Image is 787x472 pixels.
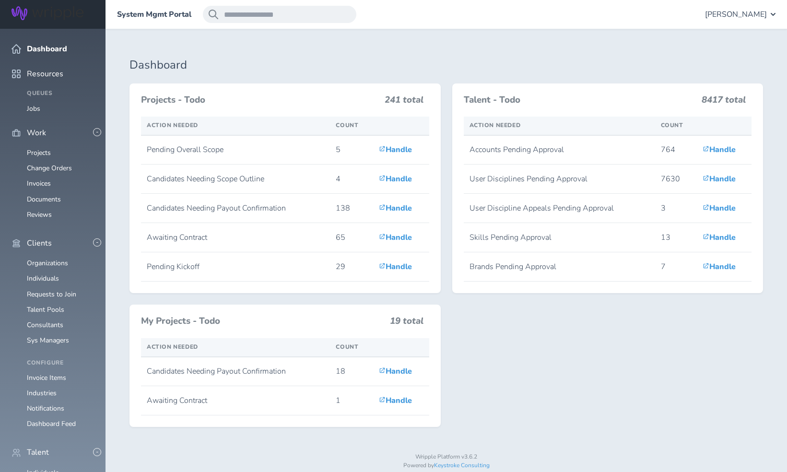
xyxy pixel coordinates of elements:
td: 4 [330,165,373,194]
td: Skills Pending Approval [464,223,655,252]
td: 764 [655,135,697,165]
a: Handle [379,395,412,406]
span: Action Needed [470,121,521,129]
td: 18 [330,357,373,386]
a: Requests to Join [27,290,76,299]
td: Pending Kickoff [141,252,330,282]
a: Invoices [27,179,51,188]
a: Talent Pools [27,305,64,314]
td: 29 [330,252,373,282]
a: Handle [379,232,412,243]
button: [PERSON_NAME] [705,6,775,23]
td: 5 [330,135,373,165]
a: Documents [27,195,61,204]
h4: Queues [27,90,94,97]
td: User Disciplines Pending Approval [464,165,655,194]
span: Count [336,121,358,129]
a: Handle [703,144,736,155]
td: 138 [330,194,373,223]
h3: 19 total [390,316,423,330]
span: [PERSON_NAME] [705,10,767,19]
a: Dashboard Feed [27,419,76,428]
span: Dashboard [27,45,67,53]
span: Action Needed [147,343,198,351]
td: Awaiting Contract [141,223,330,252]
td: 1 [330,386,373,415]
a: Jobs [27,104,40,113]
span: Work [27,129,46,137]
button: - [93,238,101,247]
a: Handle [379,366,412,377]
h3: 8417 total [702,95,746,109]
td: Brands Pending Approval [464,252,655,282]
a: System Mgmt Portal [117,10,191,19]
td: Awaiting Contract [141,386,330,415]
h1: Dashboard [129,59,763,72]
td: 7 [655,252,697,282]
a: Invoice Items [27,373,66,382]
h3: Projects - Todo [141,95,379,106]
td: 65 [330,223,373,252]
a: Handle [703,232,736,243]
a: Change Orders [27,164,72,173]
td: Candidates Needing Scope Outline [141,165,330,194]
a: Consultants [27,320,63,330]
a: Projects [27,148,51,157]
a: Handle [379,144,412,155]
button: - [93,128,101,136]
td: 3 [655,194,697,223]
td: Candidates Needing Payout Confirmation [141,194,330,223]
a: Handle [379,203,412,213]
td: 13 [655,223,697,252]
h3: My Projects - Todo [141,316,384,327]
h4: Configure [27,360,94,366]
img: Wripple [12,6,83,20]
button: - [93,448,101,456]
p: Powered by [129,462,763,469]
h3: Talent - Todo [464,95,696,106]
a: Notifications [27,404,64,413]
span: Count [661,121,683,129]
a: Individuals [27,274,59,283]
span: Clients [27,239,52,248]
h3: 241 total [385,95,423,109]
a: Handle [703,261,736,272]
a: Handle [379,261,412,272]
a: Handle [703,174,736,184]
td: Accounts Pending Approval [464,135,655,165]
span: Resources [27,70,63,78]
a: Organizations [27,259,68,268]
td: 7630 [655,165,697,194]
a: Sys Managers [27,336,69,345]
td: Candidates Needing Payout Confirmation [141,357,330,386]
span: Count [336,343,358,351]
p: Wripple Platform v3.6.2 [129,454,763,460]
span: Action Needed [147,121,198,129]
td: User Discipline Appeals Pending Approval [464,194,655,223]
a: Industries [27,389,57,398]
span: Talent [27,448,49,457]
a: Reviews [27,210,52,219]
td: Pending Overall Scope [141,135,330,165]
a: Handle [703,203,736,213]
a: Handle [379,174,412,184]
a: Keystroke Consulting [434,461,490,469]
